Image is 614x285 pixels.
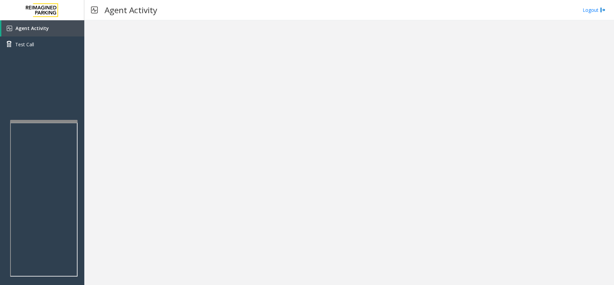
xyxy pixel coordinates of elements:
img: logout [600,6,606,14]
h3: Agent Activity [101,2,160,18]
a: Logout [583,6,606,14]
img: pageIcon [91,2,98,18]
img: 'icon' [7,26,12,31]
span: Agent Activity [16,25,49,31]
span: Test Call [15,41,34,48]
a: Agent Activity [1,20,84,36]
